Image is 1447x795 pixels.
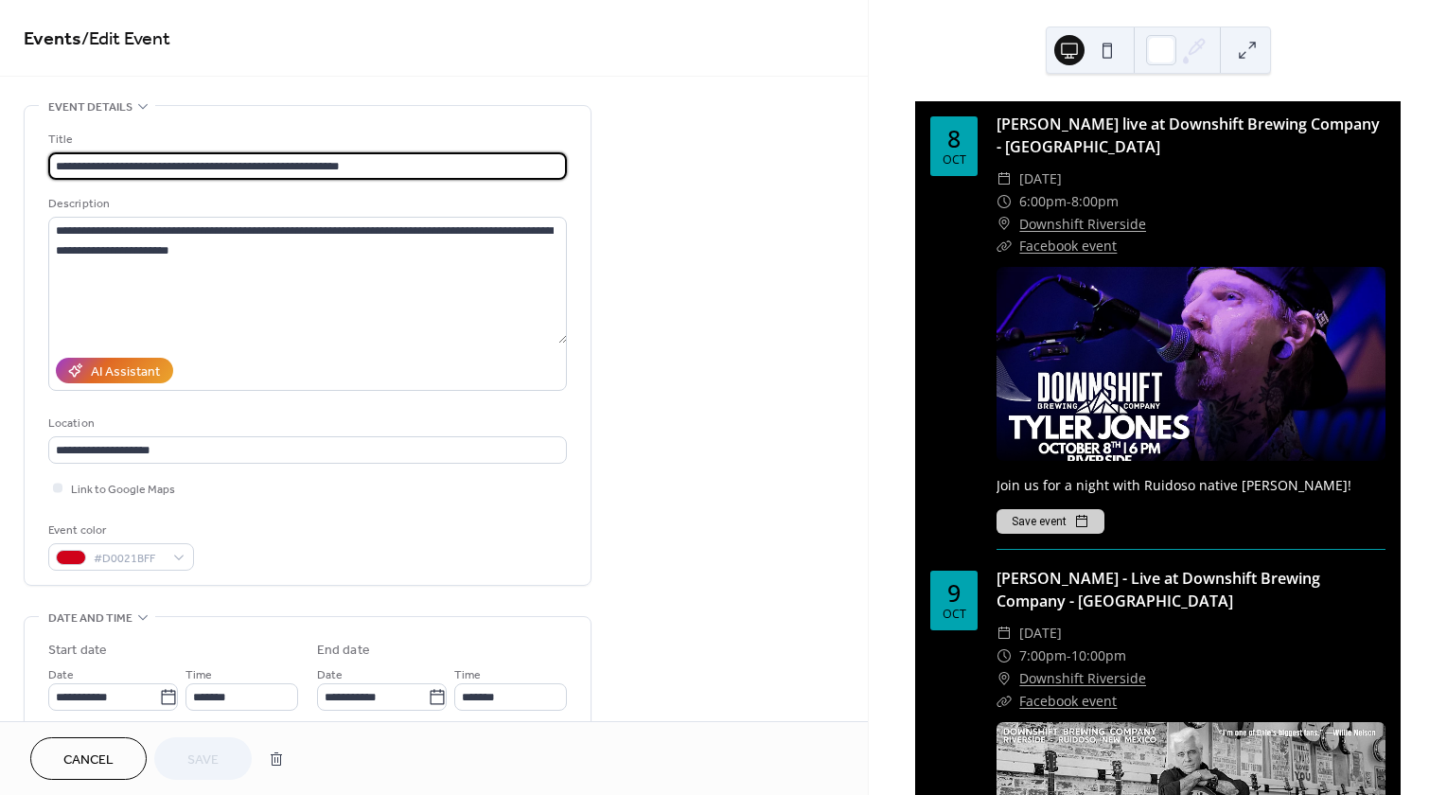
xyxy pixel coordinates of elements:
span: / Edit Event [81,21,170,58]
span: 8:00pm [1071,190,1119,213]
a: [PERSON_NAME] - Live at Downshift Brewing Company - [GEOGRAPHIC_DATA] [997,568,1320,611]
a: Facebook event [1019,692,1117,710]
div: 8 [947,127,961,150]
div: ​ [997,213,1012,236]
div: 9 [947,581,961,605]
a: Events [24,21,81,58]
span: 6:00pm [1019,190,1067,213]
div: Title [48,130,563,150]
a: Downshift Riverside [1019,667,1146,690]
div: ​ [997,690,1012,713]
button: Save event [997,509,1104,534]
span: Event details [48,97,132,117]
span: - [1067,645,1071,667]
div: Event color [48,521,190,540]
div: Description [48,194,563,214]
span: Link to Google Maps [71,480,175,500]
div: ​ [997,645,1012,667]
div: ​ [997,622,1012,645]
button: AI Assistant [56,358,173,383]
div: Oct [943,609,966,621]
span: Date [317,665,343,685]
div: ​ [997,667,1012,690]
span: #D0021BFF [94,549,164,569]
span: Date and time [48,609,132,628]
div: Location [48,414,563,433]
span: 7:00pm [1019,645,1067,667]
div: ​ [997,190,1012,213]
span: Time [185,665,212,685]
span: Cancel [63,751,114,770]
a: Downshift Riverside [1019,213,1146,236]
div: Start date [48,641,107,661]
button: Cancel [30,737,147,780]
span: - [1067,190,1071,213]
div: Oct [943,154,966,167]
a: Facebook event [1019,237,1117,255]
span: [DATE] [1019,622,1062,645]
span: 10:00pm [1071,645,1126,667]
a: [PERSON_NAME] live at Downshift Brewing Company - [GEOGRAPHIC_DATA] [997,114,1380,157]
span: Date [48,665,74,685]
div: End date [317,641,370,661]
div: AI Assistant [91,362,160,382]
span: Time [454,665,481,685]
div: ​ [997,235,1012,257]
div: Join us for a night with Ruidoso native [PERSON_NAME]! [997,475,1385,495]
div: ​ [997,168,1012,190]
span: [DATE] [1019,168,1062,190]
